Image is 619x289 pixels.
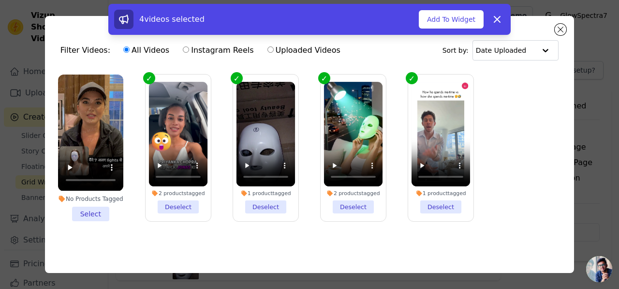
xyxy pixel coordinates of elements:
[236,190,295,197] div: 1 product tagged
[586,256,612,282] a: Open chat
[267,44,341,57] label: Uploaded Videos
[442,40,559,61] div: Sort by:
[182,44,254,57] label: Instagram Reels
[58,195,123,203] div: No Products Tagged
[139,15,205,24] span: 4 videos selected
[60,39,346,61] div: Filter Videos:
[324,190,383,197] div: 2 products tagged
[123,44,170,57] label: All Videos
[149,190,208,197] div: 2 products tagged
[412,190,471,197] div: 1 product tagged
[419,10,484,29] button: Add To Widget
